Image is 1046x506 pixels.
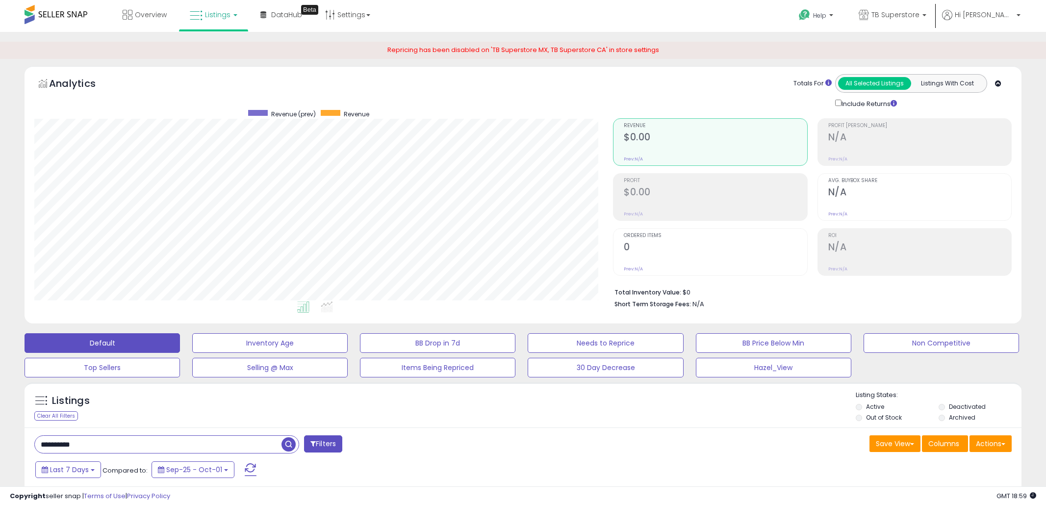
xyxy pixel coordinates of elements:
[866,402,884,411] label: Active
[84,491,126,501] a: Terms of Use
[387,45,659,54] span: Repricing has been disabled on 'TB Superstore MX, TB Superstore CA' in store settings
[624,156,643,162] small: Prev: N/A
[624,123,807,129] span: Revenue
[828,211,847,217] small: Prev: N/A
[996,491,1036,501] span: 2025-10-9 18:59 GMT
[828,233,1011,239] span: ROI
[828,186,1011,200] h2: N/A
[50,465,89,475] span: Last 7 Days
[34,411,78,421] div: Clear All Filters
[828,123,1011,129] span: Profit [PERSON_NAME]
[828,178,1011,184] span: Avg. Buybox Share
[949,402,986,411] label: Deactivated
[25,358,180,377] button: Top Sellers
[304,435,342,453] button: Filters
[791,1,843,32] a: Help
[969,435,1012,452] button: Actions
[127,491,170,501] a: Privacy Policy
[828,132,1011,145] h2: N/A
[624,178,807,184] span: Profit
[624,211,643,217] small: Prev: N/A
[828,241,1011,255] h2: N/A
[271,110,316,118] span: Revenue (prev)
[102,466,148,475] span: Compared to:
[166,465,222,475] span: Sep-25 - Oct-01
[528,358,683,377] button: 30 Day Decrease
[192,333,348,353] button: Inventory Age
[828,98,909,109] div: Include Returns
[624,266,643,272] small: Prev: N/A
[152,461,234,478] button: Sep-25 - Oct-01
[928,439,959,449] span: Columns
[856,391,1021,400] p: Listing States:
[813,11,826,20] span: Help
[942,10,1020,32] a: Hi [PERSON_NAME]
[624,186,807,200] h2: $0.00
[205,10,230,20] span: Listings
[911,77,984,90] button: Listings With Cost
[135,10,167,20] span: Overview
[614,288,681,296] b: Total Inventory Value:
[955,10,1014,20] span: Hi [PERSON_NAME]
[838,77,911,90] button: All Selected Listings
[864,333,1019,353] button: Non Competitive
[344,110,369,118] span: Revenue
[828,156,847,162] small: Prev: N/A
[949,413,975,422] label: Archived
[49,77,115,93] h5: Analytics
[922,435,968,452] button: Columns
[793,79,832,88] div: Totals For
[528,333,683,353] button: Needs to Reprice
[871,10,919,20] span: TB Superstore
[692,299,704,309] span: N/A
[696,358,851,377] button: Hazel_View
[624,233,807,239] span: Ordered Items
[624,241,807,255] h2: 0
[52,394,90,408] h5: Listings
[798,9,811,21] i: Get Help
[271,10,302,20] span: DataHub
[35,461,101,478] button: Last 7 Days
[866,413,902,422] label: Out of Stock
[614,286,1004,297] li: $0
[614,300,691,308] b: Short Term Storage Fees:
[10,491,46,501] strong: Copyright
[696,333,851,353] button: BB Price Below Min
[360,358,515,377] button: Items Being Repriced
[624,132,807,145] h2: $0.00
[360,333,515,353] button: BB Drop in 7d
[10,492,170,501] div: seller snap | |
[828,266,847,272] small: Prev: N/A
[301,5,318,15] div: Tooltip anchor
[869,435,920,452] button: Save View
[192,358,348,377] button: Selling @ Max
[25,333,180,353] button: Default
